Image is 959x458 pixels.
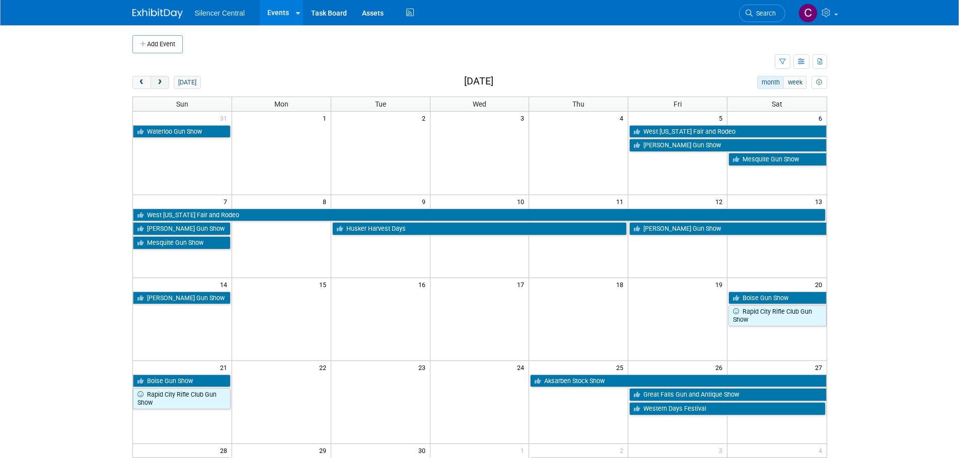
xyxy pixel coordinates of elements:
[322,112,331,124] span: 1
[816,79,823,86] i: Personalize Calendar
[132,9,183,19] img: ExhibitDay
[375,100,386,108] span: Tue
[530,375,826,388] a: Aksarben Stock Show
[274,100,288,108] span: Mon
[133,236,231,249] a: Mesquite Gun Show
[753,10,776,17] span: Search
[473,100,486,108] span: Wed
[421,112,430,124] span: 2
[516,278,529,291] span: 17
[718,444,727,456] span: 3
[133,222,231,235] a: [PERSON_NAME] Gun Show
[219,278,232,291] span: 14
[629,125,826,138] a: West [US_STATE] Fair and Rodeo
[783,76,806,89] button: week
[417,444,430,456] span: 30
[629,402,825,415] a: Western Days Festival
[318,444,331,456] span: 29
[714,195,727,208] span: 12
[516,361,529,374] span: 24
[132,76,151,89] button: prev
[629,222,826,235] a: [PERSON_NAME] Gun Show
[619,444,628,456] span: 2
[464,76,493,87] h2: [DATE]
[619,112,628,124] span: 4
[223,195,232,208] span: 7
[133,125,231,138] a: Waterloo Gun Show
[814,195,827,208] span: 13
[417,278,430,291] span: 16
[219,444,232,456] span: 28
[318,361,331,374] span: 22
[176,100,188,108] span: Sun
[728,292,826,305] a: Boise Gun Show
[133,209,826,222] a: West [US_STATE] Fair and Rodeo
[714,278,727,291] span: 19
[772,100,782,108] span: Sat
[133,388,231,409] a: Rapid City Rifle Club Gun Show
[674,100,682,108] span: Fri
[133,375,231,388] a: Boise Gun Show
[739,5,785,22] a: Search
[798,4,818,23] img: Cade Cox
[219,112,232,124] span: 31
[322,195,331,208] span: 8
[417,361,430,374] span: 23
[151,76,169,89] button: next
[332,222,627,235] a: Husker Harvest Days
[629,388,826,401] a: Great Falls Gun and Antique Show
[219,361,232,374] span: 21
[195,9,245,17] span: Silencer Central
[728,153,826,166] a: Mesquite Gun Show
[520,112,529,124] span: 3
[814,278,827,291] span: 20
[520,444,529,456] span: 1
[814,361,827,374] span: 27
[516,195,529,208] span: 10
[133,292,231,305] a: [PERSON_NAME] Gun Show
[615,278,628,291] span: 18
[174,76,200,89] button: [DATE]
[318,278,331,291] span: 15
[718,112,727,124] span: 5
[818,112,827,124] span: 6
[615,361,628,374] span: 25
[714,361,727,374] span: 26
[757,76,784,89] button: month
[818,444,827,456] span: 4
[615,195,628,208] span: 11
[132,35,183,53] button: Add Event
[728,305,826,326] a: Rapid City Rifle Club Gun Show
[812,76,827,89] button: myCustomButton
[629,139,826,152] a: [PERSON_NAME] Gun Show
[421,195,430,208] span: 9
[572,100,584,108] span: Thu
